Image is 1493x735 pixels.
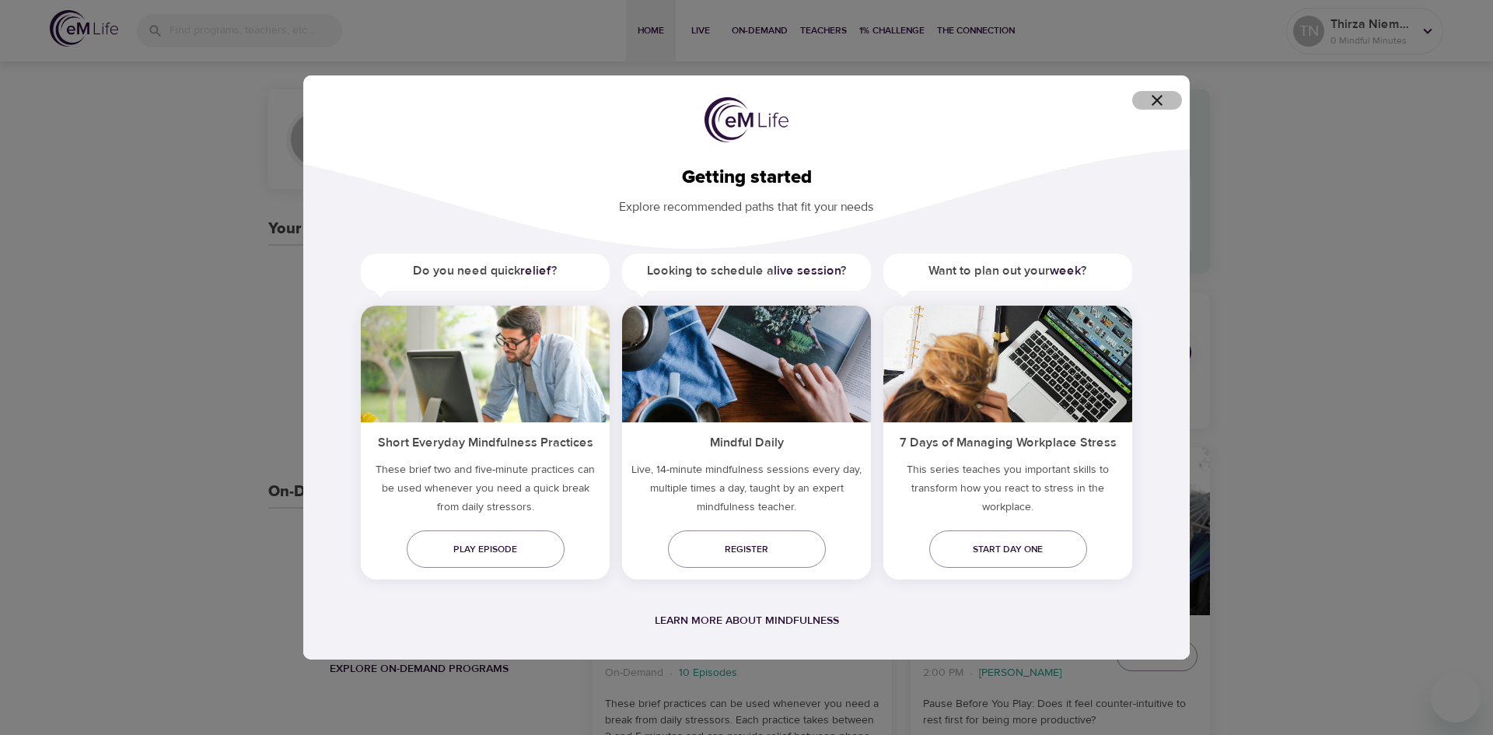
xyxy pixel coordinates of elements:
p: Live, 14-minute mindfulness sessions every day, multiple times a day, taught by an expert mindful... [622,460,871,523]
span: Start day one [942,541,1075,558]
h5: Want to plan out your ? [883,254,1132,289]
h5: Looking to schedule a ? [622,254,871,289]
h5: Mindful Daily [622,422,871,460]
h2: Getting started [328,166,1165,189]
h5: 7 Days of Managing Workplace Stress [883,422,1132,460]
a: Learn more about mindfulness [655,614,839,628]
a: week [1050,263,1081,278]
a: Register [668,530,826,568]
img: ims [883,306,1132,422]
a: relief [520,263,551,278]
a: Play episode [407,530,565,568]
a: live session [774,263,841,278]
p: This series teaches you important skills to transform how you react to stress in the workplace. [883,460,1132,523]
h5: Do you need quick ? [361,254,610,289]
img: ims [622,306,871,422]
span: Register [680,541,813,558]
p: Explore recommended paths that fit your needs [328,189,1165,216]
h5: Short Everyday Mindfulness Practices [361,422,610,460]
img: logo [705,97,788,142]
span: Play episode [419,541,552,558]
a: Start day one [929,530,1087,568]
img: ims [361,306,610,422]
h5: These brief two and five-minute practices can be used whenever you need a quick break from daily ... [361,460,610,523]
